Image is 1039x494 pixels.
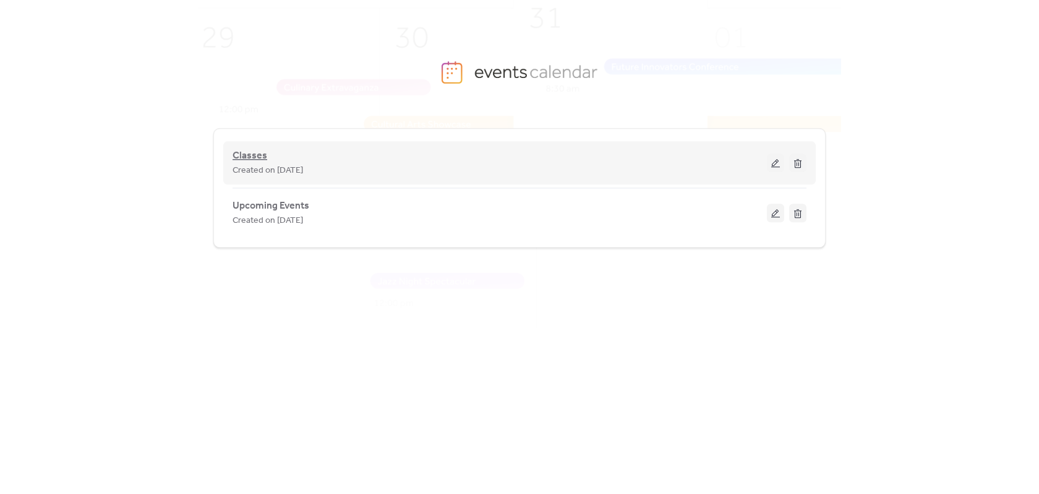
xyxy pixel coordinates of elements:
span: Upcoming Events [233,199,309,214]
a: Upcoming Events [233,202,309,209]
span: Created on [DATE] [233,214,303,228]
span: Created on [DATE] [233,163,303,178]
span: Classes [233,149,267,163]
a: Classes [233,152,267,160]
